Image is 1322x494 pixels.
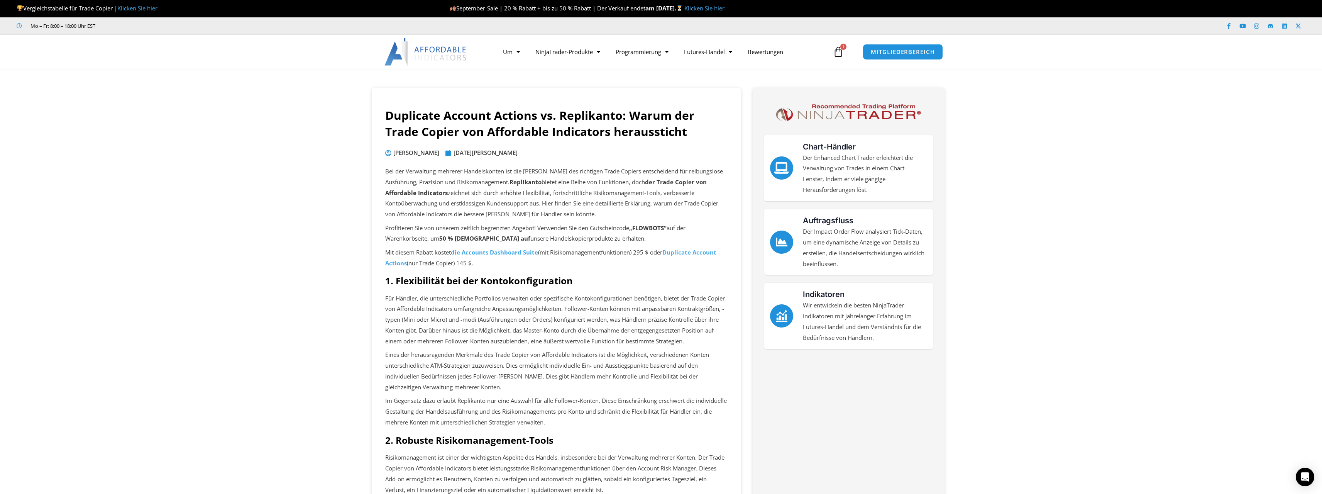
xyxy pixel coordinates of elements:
[495,43,528,61] a: Um
[384,38,467,66] img: LogoAI | Erschwingliche Indikatoren – NinjaTrader
[803,290,845,299] a: Indikatoren
[538,248,662,256] font: (mit Risikomanagementfunktionen) 295 $ oder
[803,301,921,341] font: Wir entwickeln die besten NinjaTrader-Indikatoren mit jahrelanger Erfahrung im Futures-Handel und...
[385,294,725,345] font: Für Händler, die unterschiedliche Portfolios verwalten oder spezifische Kontokonfigurationen benö...
[385,107,694,139] font: Duplicate Account Actions vs. Replikanto: Warum der Trade Copier von Affordable Indicators heraus...
[23,4,117,12] font: Vergleichstabelle für Trade Copier |
[450,5,456,11] img: 🍂
[676,43,740,61] a: Futures-Handel
[456,4,645,12] font: September-Sale | 20 % Rabatt + bis zu 50 % Rabatt | Der Verkauf endet
[528,43,608,61] a: NinjaTrader-Produkte
[385,178,707,197] font: der Trade Copier von Affordable Indicators
[803,142,856,151] a: Chart-Händler
[385,351,709,391] font: Eines der herausragenden Merkmale des Trade Copier von Affordable Indicators ist die Möglichkeit,...
[106,22,222,30] iframe: Kundenbewertungen powered by Trustpilot
[495,43,831,61] nav: Speisekarte
[803,154,913,194] font: Der Enhanced Chart Trader erleichtert die Verwaltung von Trades in einem Chart-Fenster, indem er ...
[30,22,95,29] font: Mo – Fr: 8:00 – 18:00 Uhr EST
[535,48,593,56] font: NinjaTrader-Produkte
[385,434,554,446] font: 2. Robuste Risikomanagement-Tools
[803,216,853,225] a: Auftragsfluss
[393,149,439,156] font: [PERSON_NAME]
[770,231,793,254] a: Auftragsfluss
[385,274,573,287] font: 1. Flexibilität bei der Kontokonfiguration
[385,224,629,232] font: Profitieren Sie von unserem zeitlich begrenzten Angebot! Verwenden Sie den Gutscheincode
[863,44,943,60] a: MITGLIEDERBEREICH
[385,453,724,494] font: Risikomanagement ist einer der wichtigsten Aspekte des Handels, insbesondere bei der Verwaltung m...
[772,102,924,124] img: NinjaTrader-Logo | Erschwingliche Indikatoren – NinjaTrader
[510,178,542,186] font: Replikanto
[385,248,716,267] a: Duplicate Account Actions
[748,48,783,56] font: Bewertungen
[684,4,724,12] a: Klicken Sie hier
[770,304,793,328] a: Indikatoren
[17,5,23,11] img: 🏆
[385,397,727,426] font: Im Gegensatz dazu erlaubt Replikanto nur eine Auswahl für alle Follower-Konten. Diese Einschränku...
[542,178,645,186] font: bietet eine Reihe von Funktionen, doch
[454,149,518,156] font: [DATE][PERSON_NAME]
[645,4,676,12] font: am [DATE].
[677,5,682,11] img: ⏳
[439,234,530,242] font: 50 % [DEMOGRAPHIC_DATA] auf
[407,259,473,267] font: (nur Trade Copier) 145 $.
[842,44,845,49] font: 1
[871,48,934,56] font: MITGLIEDERBEREICH
[803,227,924,268] font: Der Impact Order Flow analysiert Tick-Daten, um eine dynamische Anzeige von Details zu erstellen,...
[451,248,538,256] a: die Accounts Dashboard Suite
[530,234,646,242] font: unsere Handelskopierprodukte zu erhalten.
[684,48,725,56] font: Futures-Handel
[616,48,661,56] font: Programmierung
[385,248,451,256] font: Mit diesem Rabatt kostet
[385,167,723,186] font: Bei der Verwaltung mehrerer Handelskonten ist die [PERSON_NAME] des richtigen Trade Copiers entsc...
[117,4,157,12] a: Klicken Sie hier
[740,43,791,61] a: Bewertungen
[503,48,513,56] font: Um
[385,189,718,218] font: zeichnet sich durch erhöhte Flexibilität, fortschrittliche Risikomanagement-Tools, verbesserte Ko...
[770,156,793,180] a: Chart-Händler
[821,41,855,63] a: 1
[629,224,667,232] font: „FLOWBOTS“
[1296,468,1314,486] div: Öffnen Sie den Intercom Messenger
[608,43,676,61] a: Programmierung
